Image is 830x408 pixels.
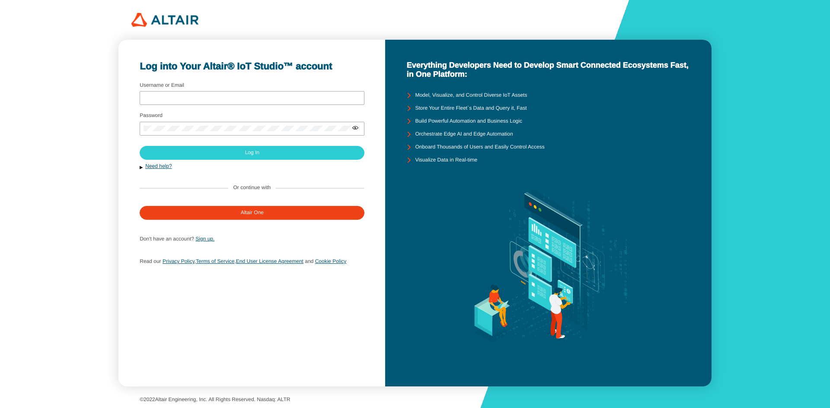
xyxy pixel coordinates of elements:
[140,236,194,242] span: Don't have an account?
[140,163,364,171] button: Need help?
[196,258,234,264] a: Terms of Service
[415,157,477,163] unity-typography: Visualize Data in Real-time
[140,82,184,88] label: Username or Email
[140,112,163,118] label: Password
[305,258,313,264] span: and
[415,131,513,137] unity-typography: Orchestrate Edge AI and Edge Automation
[415,105,527,111] unity-typography: Store Your Entire Fleet`s Data and Query it, Fast
[144,396,155,402] span: 2022
[140,61,364,72] unity-typography: Log into Your Altair® IoT Studio™ account
[140,397,690,403] p: © Altair Engineering, Inc. All Rights Reserved. Nasdaq: ALTR
[233,185,271,191] label: Or continue with
[140,258,161,264] span: Read our
[145,163,172,169] a: Need help?
[140,256,364,267] p: , ,
[415,144,544,150] unity-typography: Onboard Thousands of Users and Easily Control Access
[163,258,195,264] a: Privacy Policy
[415,118,522,124] unity-typography: Build Powerful Automation and Business Logic
[195,236,214,242] a: Sign up.
[315,258,347,264] a: Cookie Policy
[406,61,690,79] unity-typography: Everything Developers Need to Develop Smart Connected Ecosystems Fast, in One Platform:
[131,13,198,27] img: 320px-Altair_logo.png
[456,167,641,365] img: background.svg
[415,92,527,98] unity-typography: Model, Visualize, and Control Diverse IoT Assets
[236,258,303,264] a: End User License Agreement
